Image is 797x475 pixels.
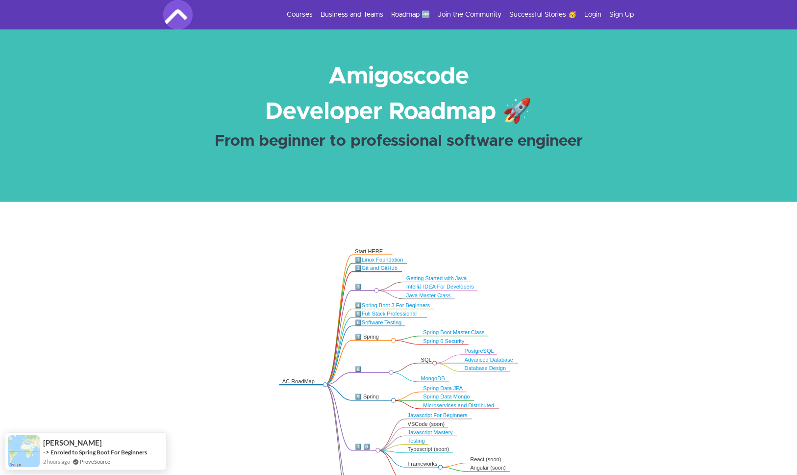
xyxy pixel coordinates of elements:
a: Getting Started with Java [406,275,467,281]
strong: Developer Roadmap 🚀 [265,100,532,124]
a: Login [584,10,601,20]
a: Spring Boot 3 For Beginners [362,303,430,309]
a: Javascript Mastery [408,429,453,435]
span: 2 hours ago [43,457,70,466]
a: Enroled to Spring Boot For Beginners [50,448,147,456]
div: Angular (soon) [470,465,506,472]
strong: Amigoscode [328,65,469,88]
a: Testing [408,438,425,444]
a: Spring Data JPA [423,386,463,392]
a: MongoDB [421,375,445,381]
a: Courses [287,10,313,20]
div: Start HERE 👋🏿 [355,248,389,262]
div: 1️⃣ [355,257,403,264]
a: Sign Up [609,10,634,20]
div: VSCode (soon) [408,421,445,427]
div: 4️⃣ [355,302,430,309]
a: Spring Data Mongo [423,394,470,400]
span: -> [43,448,50,456]
div: 3️⃣ Java [355,284,374,297]
div: React (soon) [470,456,501,463]
img: provesource social proof notification image [8,435,40,467]
div: Frameworks [408,460,438,467]
a: Java Master Class [406,292,451,298]
a: Advanced Database [464,357,513,363]
a: Git and GitHub [362,265,398,271]
div: 5️⃣ [355,311,423,324]
a: Spring Boot Master Class [423,330,484,336]
div: Typescript (soon) [408,446,450,453]
a: Successful Stories 🥳 [509,10,576,20]
a: ProveSource [80,458,110,465]
div: 6️⃣ [355,319,402,326]
a: Full Stack Professional 🔥 [355,311,417,324]
div: AC RoadMap 🚀 [282,378,323,392]
a: Roadmap 🆕 [391,10,430,20]
a: Database Design [464,365,506,371]
div: 7️⃣ Spring Boot [355,334,391,347]
a: IntelliJ IDEA For Developers [406,284,474,290]
div: SQL [421,356,432,363]
a: Spring 6 Security [423,338,464,344]
a: Join the Community [438,10,501,20]
a: Software Testing [362,319,401,325]
a: PostgreSQL [464,348,494,354]
strong: From beginner to professional software engineer [215,133,583,149]
div: 9️⃣ Spring Boot [355,394,391,407]
a: Javascript For Beginners [408,413,468,419]
a: Microservices and Distributed [423,402,494,408]
span: [PERSON_NAME] [43,439,102,447]
div: 8️⃣ Databases [355,366,388,379]
a: Business and Teams [321,10,383,20]
div: 2️⃣ [355,265,398,272]
a: Linux Foundation [362,257,403,263]
div: 1️⃣ 0️⃣ JS [355,444,375,457]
